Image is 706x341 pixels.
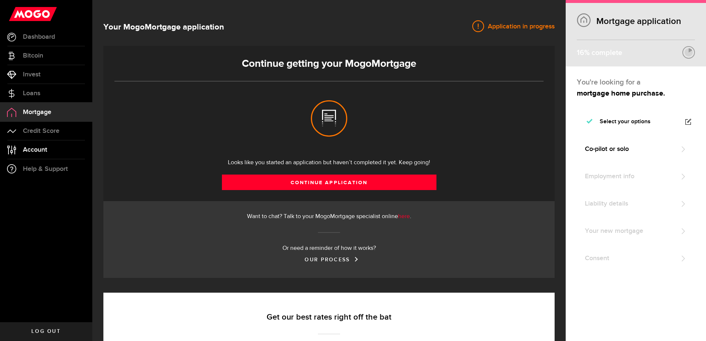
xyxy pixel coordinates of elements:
span: Application in progress [484,22,555,31]
h3: Your MogoMortgage application [103,21,224,33]
span: Account [23,147,47,153]
a: Your new mortgage [577,219,695,243]
span: Loans [23,90,40,97]
a: Continue Application [222,175,436,190]
span: mortgage home purchase [577,90,663,97]
span: Mortgage [23,109,51,116]
h1: Mortgage application [577,16,695,27]
button: Open LiveChat chat widget [6,3,28,25]
a: Select your options [577,110,695,134]
p: Want to chat? Talk to your MogoMortgage specialist online . [114,212,544,221]
h4: Get our best rates right off the bat [127,312,531,323]
a: Co-pilot or solo [577,137,695,161]
strong: . [577,90,665,97]
span: Credit Score [23,128,59,134]
h3: Continue getting your MogoMortgage [114,58,544,70]
a: Our Process [305,256,353,263]
p: Or need a reminder of how it works? [114,244,544,253]
span: 16 [577,48,584,57]
a: Employment info [577,165,695,188]
span: Dashboard [23,34,55,40]
div: You're looking for a [577,77,695,88]
a: here [398,214,410,220]
span: Bitcoin [23,52,43,59]
span: Invest [23,71,41,78]
p: Looks like you started an application but haven’t completed it yet. Keep going! [114,158,544,167]
a: Liability details [577,192,695,216]
span: Help & Support [23,166,68,172]
a: Consent [577,247,695,270]
span: Log out [31,329,61,334]
div: % complete [577,46,622,59]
